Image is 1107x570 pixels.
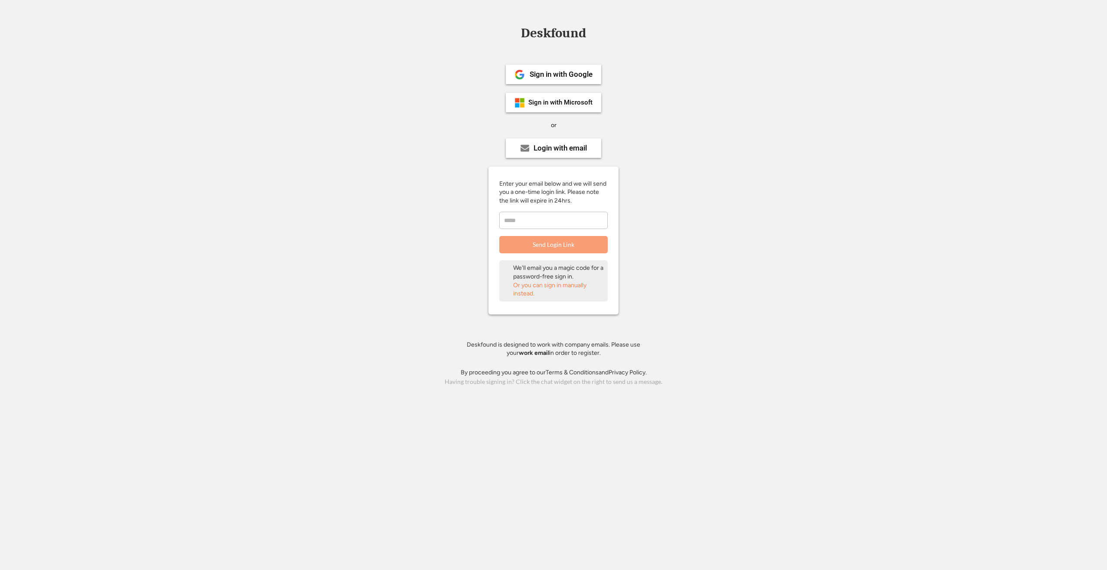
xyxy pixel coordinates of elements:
[534,144,587,152] div: Login with email
[499,180,608,205] div: Enter your email below and we will send you a one-time login link. Please note the link will expi...
[461,368,647,377] div: By proceeding you agree to our and
[519,349,549,357] strong: work email
[456,341,651,357] div: Deskfound is designed to work with company emails. Please use your in order to register.
[528,99,593,106] div: Sign in with Microsoft
[499,236,608,253] button: Send Login Link
[517,26,590,40] div: Deskfound
[609,369,647,376] a: Privacy Policy.
[514,98,525,108] img: ms-symbollockup_mssymbol_19.png
[514,69,525,80] img: 1024px-Google__G__Logo.svg.png
[513,264,604,281] div: We'll email you a magic code for a password-free sign in.
[551,121,557,130] div: or
[546,369,599,376] a: Terms & Conditions
[513,281,604,298] div: Or you can sign in manually instead.
[530,71,593,78] div: Sign in with Google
